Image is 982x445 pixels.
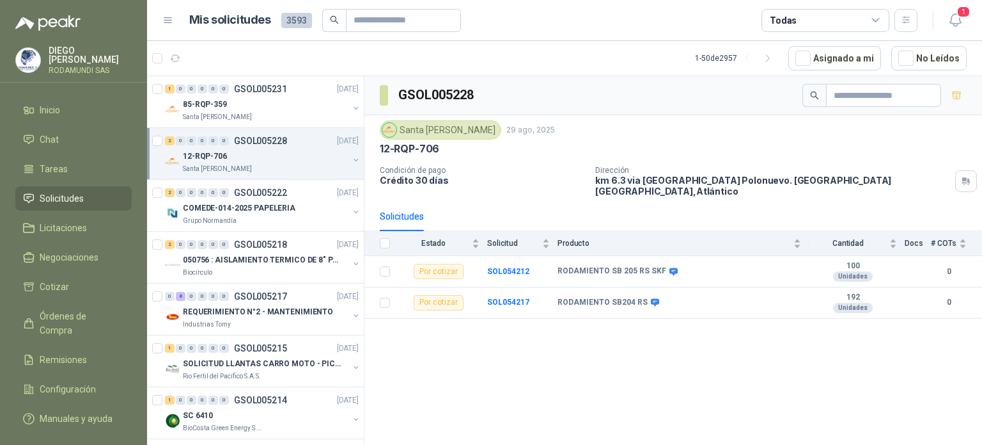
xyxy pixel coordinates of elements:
[15,348,132,372] a: Remisiones
[337,343,359,355] p: [DATE]
[219,344,229,353] div: 0
[187,396,196,405] div: 0
[198,85,207,93] div: 0
[165,341,361,382] a: 1 0 0 0 0 0 GSOL005215[DATE] Company LogoSOLICITUD LLANTAS CARRO MOTO - PICHINDERio Fertil del Pa...
[234,136,287,145] p: GSOL005228
[165,413,180,428] img: Company Logo
[15,377,132,401] a: Configuración
[15,275,132,299] a: Cotizar
[809,231,905,256] th: Cantidad
[891,46,967,70] button: No Leídos
[198,240,207,249] div: 0
[183,306,333,318] p: REQUERIMIENTO N°2 - MANTENIMIENTO
[165,257,180,273] img: Company Logo
[208,240,218,249] div: 0
[809,239,887,248] span: Cantidad
[40,412,113,426] span: Manuales y ayuda
[208,85,218,93] div: 0
[337,135,359,147] p: [DATE]
[176,240,185,249] div: 0
[165,237,361,278] a: 2 0 0 0 0 0 GSOL005218[DATE] Company Logo050756 : AISLAMIENTO TERMICO DE 8" PARA TUBERIABiocirculo
[219,136,229,145] div: 0
[187,136,196,145] div: 0
[414,295,464,311] div: Por cotizar
[165,85,175,93] div: 1
[337,239,359,251] p: [DATE]
[165,240,175,249] div: 2
[770,13,797,28] div: Todas
[833,271,873,282] div: Unidades
[234,292,287,301] p: GSOL005217
[183,202,295,214] p: COMEDE-014-2025 PAPELERIA
[165,81,361,122] a: 1 0 0 0 0 0 GSOL005231[DATE] Company Logo85-RQP-359Santa [PERSON_NAME]
[833,303,873,313] div: Unidades
[398,85,476,105] h3: GSOL005228
[40,221,87,235] span: Licitaciones
[398,231,487,256] th: Estado
[380,142,439,156] p: 12-RQP-706
[176,85,185,93] div: 0
[183,268,212,278] p: Biocirculo
[176,136,185,145] div: 0
[380,166,585,175] p: Condición de pago
[183,320,231,330] p: Industrias Tomy
[810,91,819,100] span: search
[337,83,359,95] p: [DATE]
[40,309,120,337] span: Órdenes de Compra
[189,11,271,29] h1: Mis solicitudes
[398,239,469,248] span: Estado
[414,264,464,279] div: Por cotizar
[15,186,132,211] a: Solicitudes
[281,13,312,28] span: 3593
[187,85,196,93] div: 0
[165,361,180,376] img: Company Logo
[557,266,666,277] b: RODAMIENTO SB 205 RS SKF
[506,124,555,136] p: 29 ago, 2025
[176,344,185,353] div: 0
[183,423,263,433] p: BioCosta Green Energy S.A.S
[557,231,809,256] th: Producto
[487,231,557,256] th: Solicitud
[165,185,361,226] a: 2 0 0 0 0 0 GSOL005222[DATE] Company LogoCOMEDE-014-2025 PAPELERIAGrupo Normandía
[16,48,40,72] img: Company Logo
[165,102,180,117] img: Company Logo
[165,133,361,174] a: 2 0 0 0 0 0 GSOL005228[DATE] Company Logo12-RQP-706Santa [PERSON_NAME]
[15,407,132,431] a: Manuales y ayuda
[595,166,950,175] p: Dirección
[198,344,207,353] div: 0
[183,358,342,370] p: SOLICITUD LLANTAS CARRO MOTO - PICHINDE
[234,85,287,93] p: GSOL005231
[380,175,585,186] p: Crédito 30 días
[337,394,359,407] p: [DATE]
[40,382,96,396] span: Configuración
[15,157,132,181] a: Tareas
[40,191,84,206] span: Solicitudes
[40,162,68,176] span: Tareas
[931,296,967,309] b: 0
[187,240,196,249] div: 0
[198,396,207,405] div: 0
[187,292,196,301] div: 0
[187,188,196,197] div: 0
[15,245,132,270] a: Negociaciones
[40,133,59,147] span: Chat
[931,266,967,278] b: 0
[183,150,227,163] p: 12-RQP-706
[40,103,60,117] span: Inicio
[183,410,213,422] p: SC 6410
[219,240,229,249] div: 0
[165,392,361,433] a: 1 0 0 0 0 0 GSOL005214[DATE] Company LogoSC 6410BioCosta Green Energy S.A.S
[380,209,424,223] div: Solicitudes
[198,292,207,301] div: 0
[330,15,339,24] span: search
[165,154,180,169] img: Company Logo
[380,120,501,140] div: Santa [PERSON_NAME]
[165,344,175,353] div: 1
[165,289,361,330] a: 0 8 0 0 0 0 GSOL005217[DATE] Company LogoREQUERIMIENTO N°2 - MANTENIMIENTOIndustrias Tomy
[165,206,180,221] img: Company Logo
[234,344,287,353] p: GSOL005215
[944,9,967,32] button: 1
[956,6,970,18] span: 1
[487,298,529,307] a: SOL054217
